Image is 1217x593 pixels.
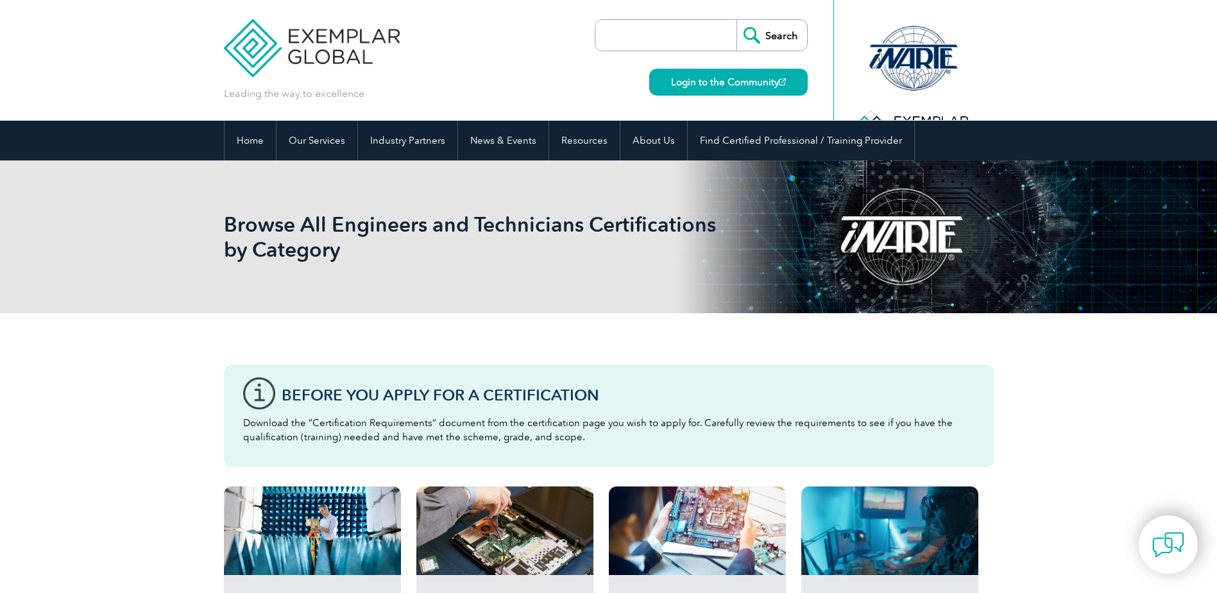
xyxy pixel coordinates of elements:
[243,416,974,444] p: Download the “Certification Requirements” document from the certification page you wish to apply ...
[688,121,914,160] a: Find Certified Professional / Training Provider
[549,121,620,160] a: Resources
[620,121,687,160] a: About Us
[1152,529,1184,561] img: contact-chat.png
[458,121,549,160] a: News & Events
[282,387,974,403] h3: Before You Apply For a Certification
[779,78,786,85] img: open_square.png
[277,121,357,160] a: Our Services
[224,87,364,101] p: Leading the way to excellence
[225,121,276,160] a: Home
[736,20,807,51] input: Search
[358,121,457,160] a: Industry Partners
[224,212,717,262] h1: Browse All Engineers and Technicians Certifications by Category
[649,69,808,96] a: Login to the Community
